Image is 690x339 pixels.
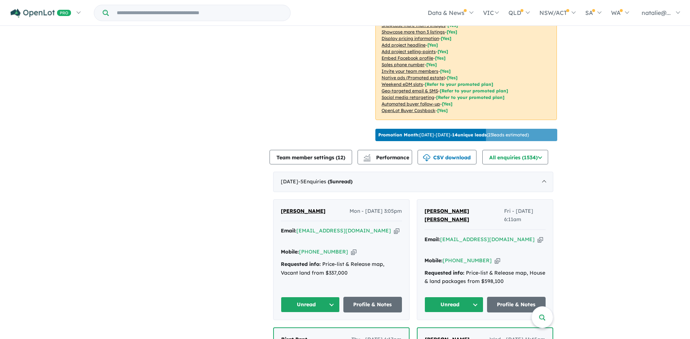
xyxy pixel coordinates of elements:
[364,154,409,161] span: Performance
[382,108,435,113] u: OpenLot Buyer Cashback
[438,49,448,54] span: [ Yes ]
[440,88,508,93] span: [Refer to your promoted plan]
[382,81,423,87] u: Weekend eDM slots
[358,150,412,164] button: Performance
[281,207,326,216] a: [PERSON_NAME]
[363,156,371,161] img: bar-chart.svg
[495,257,500,264] button: Copy
[375,3,557,120] p: Your project is only comparing to other top-performing projects in your area: - - - - - - - - - -...
[447,75,458,80] span: [Yes]
[424,208,469,223] span: [PERSON_NAME] [PERSON_NAME]
[382,49,436,54] u: Add project selling-points
[281,297,340,312] button: Unread
[281,261,321,267] strong: Requested info:
[424,257,443,264] strong: Mobile:
[299,248,348,255] a: [PHONE_NUMBER]
[110,5,289,21] input: Try estate name, suburb, builder or developer
[394,227,399,235] button: Copy
[330,178,332,185] span: 5
[281,260,402,278] div: Price-list & Release map, Vacant land from $337,000
[350,207,402,216] span: Mon - [DATE] 3:05pm
[382,55,433,61] u: Embed Facebook profile
[423,154,430,161] img: download icon
[424,269,546,286] div: Price-list & Release map, House & land packages from $598,100
[538,236,543,243] button: Copy
[418,150,476,164] button: CSV download
[440,68,451,74] span: [ Yes ]
[382,36,439,41] u: Display pricing information
[427,42,438,48] span: [ Yes ]
[437,108,448,113] span: [Yes]
[424,297,483,312] button: Unread
[382,101,440,107] u: Automated buyer follow-up
[364,154,370,158] img: line-chart.svg
[296,227,391,234] a: [EMAIL_ADDRESS][DOMAIN_NAME]
[443,257,492,264] a: [PHONE_NUMBER]
[452,132,487,137] b: 14 unique leads
[382,23,446,28] u: Showcase more than 3 images
[11,9,71,18] img: Openlot PRO Logo White
[442,101,452,107] span: [Yes]
[382,68,438,74] u: Invite your team members
[378,132,529,138] p: [DATE] - [DATE] - ( 23 leads estimated)
[281,227,296,234] strong: Email:
[382,75,445,80] u: Native ads (Promoted estate)
[378,132,419,137] b: Promotion Month:
[298,178,352,185] span: - 5 Enquir ies
[382,88,438,93] u: Geo-targeted email & SMS
[343,297,402,312] a: Profile & Notes
[281,248,299,255] strong: Mobile:
[424,207,504,224] a: [PERSON_NAME] [PERSON_NAME]
[382,95,434,100] u: Social media retargeting
[504,207,546,224] span: Fri - [DATE] 6:11am
[447,23,458,28] span: [ Yes ]
[328,178,352,185] strong: ( unread)
[447,29,457,35] span: [ Yes ]
[273,172,553,192] div: [DATE]
[382,42,426,48] u: Add project headline
[436,95,504,100] span: [Refer to your promoted plan]
[487,297,546,312] a: Profile & Notes
[424,236,440,243] strong: Email:
[351,248,356,256] button: Copy
[270,150,352,164] button: Team member settings (12)
[424,270,464,276] strong: Requested info:
[482,150,548,164] button: All enquiries (1534)
[425,81,493,87] span: [Refer to your promoted plan]
[338,154,343,161] span: 12
[281,208,326,214] span: [PERSON_NAME]
[440,236,535,243] a: [EMAIL_ADDRESS][DOMAIN_NAME]
[426,62,437,67] span: [ Yes ]
[382,62,424,67] u: Sales phone number
[382,29,445,35] u: Showcase more than 3 listings
[642,9,671,16] span: natalie@...
[441,36,451,41] span: [ Yes ]
[435,55,446,61] span: [ Yes ]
